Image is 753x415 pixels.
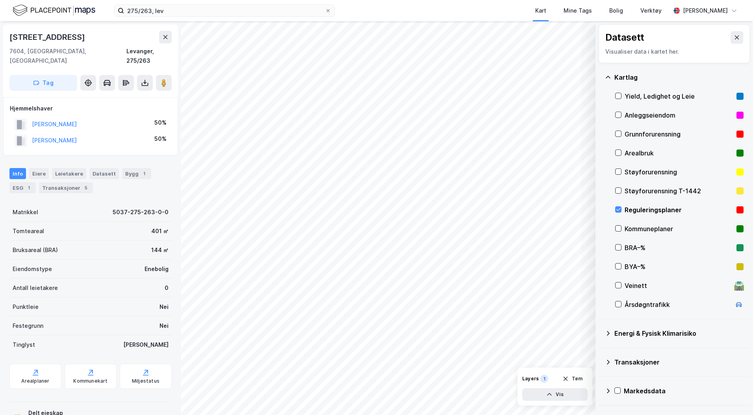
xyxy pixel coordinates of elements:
[625,110,733,120] div: Anleggseiendom
[122,168,151,179] div: Bygg
[89,168,119,179] div: Datasett
[625,205,733,215] div: Reguleringsplaner
[9,75,77,91] button: Tag
[625,224,733,234] div: Kommuneplaner
[52,168,86,179] div: Leietakere
[113,207,169,217] div: 5037-275-263-0-0
[25,184,33,192] div: 1
[614,73,744,82] div: Kartlag
[605,47,743,56] div: Visualiser data i kartet her.
[13,340,35,350] div: Tinglyst
[540,375,548,383] div: 1
[151,245,169,255] div: 144 ㎡
[13,207,38,217] div: Matrikkel
[154,118,167,127] div: 50%
[535,6,546,15] div: Kart
[625,148,733,158] div: Arealbruk
[165,283,169,293] div: 0
[9,31,87,43] div: [STREET_ADDRESS]
[9,182,36,193] div: ESG
[683,6,728,15] div: [PERSON_NAME]
[39,182,93,193] div: Transaksjoner
[132,378,160,384] div: Miljøstatus
[564,6,592,15] div: Mine Tags
[73,378,108,384] div: Kommunekart
[605,31,644,44] div: Datasett
[160,302,169,312] div: Nei
[160,321,169,331] div: Nei
[625,129,733,139] div: Grunnforurensning
[13,264,52,274] div: Eiendomstype
[145,264,169,274] div: Enebolig
[624,386,744,396] div: Markedsdata
[123,340,169,350] div: [PERSON_NAME]
[522,388,588,401] button: Vis
[154,134,167,144] div: 50%
[13,302,39,312] div: Punktleie
[734,280,744,291] div: 🛣️
[625,92,733,101] div: Yield, Ledighet og Leie
[124,5,325,17] input: Søk på adresse, matrikkel, gårdeiere, leietakere eller personer
[13,226,44,236] div: Tomteareal
[625,186,733,196] div: Støyforurensning T-1442
[609,6,623,15] div: Bolig
[13,245,58,255] div: Bruksareal (BRA)
[625,167,733,177] div: Støyforurensning
[151,226,169,236] div: 401 ㎡
[9,47,126,65] div: 7604, [GEOGRAPHIC_DATA], [GEOGRAPHIC_DATA]
[140,170,148,178] div: 1
[82,184,90,192] div: 5
[126,47,172,65] div: Levanger, 275/263
[714,377,753,415] div: Kontrollprogram for chat
[29,168,49,179] div: Eiere
[614,329,744,338] div: Energi & Fysisk Klimarisiko
[625,243,733,252] div: BRA–%
[13,283,58,293] div: Antall leietakere
[625,300,731,309] div: Årsdøgntrafikk
[21,378,49,384] div: Arealplaner
[640,6,662,15] div: Verktøy
[625,281,731,290] div: Veinett
[10,104,171,113] div: Hjemmelshaver
[13,4,95,17] img: logo.f888ab2527a4732fd821a326f86c7f29.svg
[714,377,753,415] iframe: Chat Widget
[625,262,733,271] div: BYA–%
[557,372,588,385] button: Tøm
[9,168,26,179] div: Info
[522,376,539,382] div: Layers
[13,321,43,331] div: Festegrunn
[614,357,744,367] div: Transaksjoner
